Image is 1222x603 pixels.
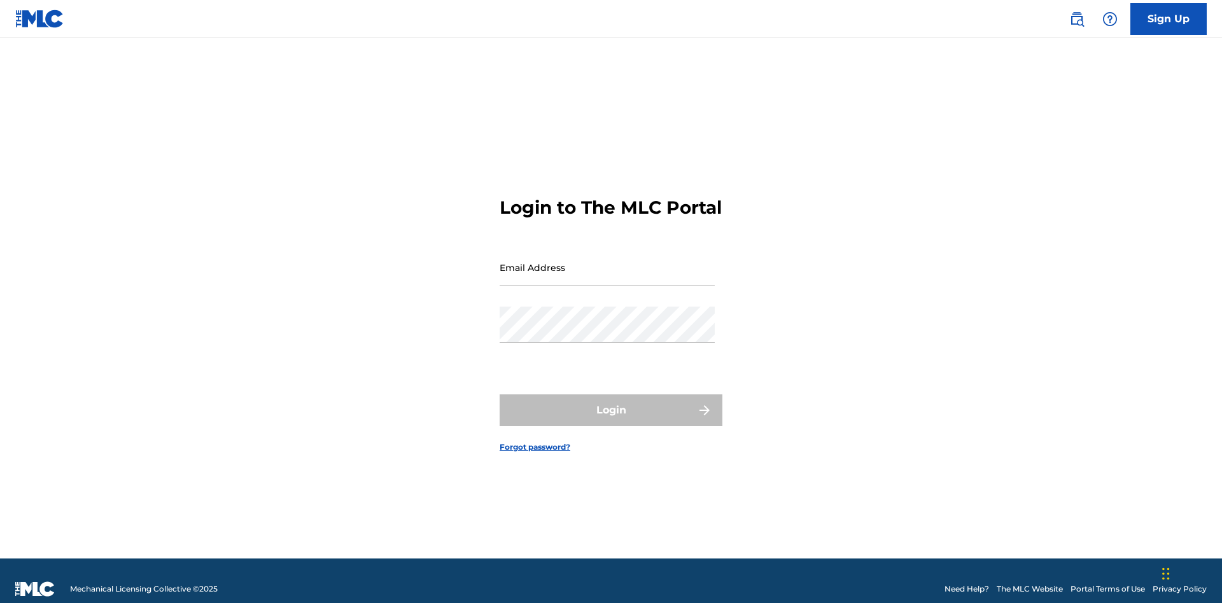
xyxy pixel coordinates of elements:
img: help [1102,11,1118,27]
img: logo [15,581,55,597]
img: MLC Logo [15,10,64,28]
a: Privacy Policy [1153,583,1207,595]
a: Public Search [1064,6,1090,32]
a: Need Help? [945,583,989,595]
a: Sign Up [1130,3,1207,35]
div: Help [1097,6,1123,32]
span: Mechanical Licensing Collective © 2025 [70,583,218,595]
img: search [1069,11,1085,27]
h3: Login to The MLC Portal [500,197,722,219]
iframe: Chat Widget [1158,542,1222,603]
a: The MLC Website [997,583,1063,595]
a: Portal Terms of Use [1071,583,1145,595]
div: Drag [1162,555,1170,593]
a: Forgot password? [500,441,570,453]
